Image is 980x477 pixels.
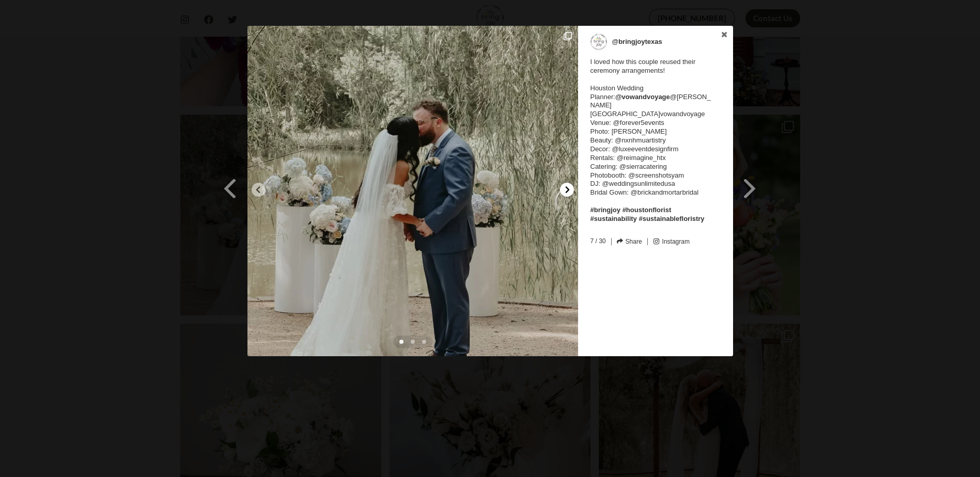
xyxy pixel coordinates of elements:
[615,93,670,101] a: @vowandvoyage
[590,235,606,245] span: 7 / 30
[590,215,637,222] a: #sustainability
[653,238,690,246] a: Instagram
[590,53,714,224] span: I loved how this couple reused their ceremony arrangements! Houston Wedding Planner: @[PERSON_NAM...
[590,34,714,50] a: @bringjoytexas
[623,206,672,214] a: #houstonflorist
[590,34,607,50] img: bringjoytexas.webp
[590,206,621,214] a: #bringjoy
[247,26,578,356] img: I loved how this couple reused their ceremony arrangements! <br> <br> Houston Wedding Planner: @v...
[639,215,704,222] a: #sustainablefloristry
[612,34,662,50] p: @bringjoytexas
[617,238,642,245] a: Share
